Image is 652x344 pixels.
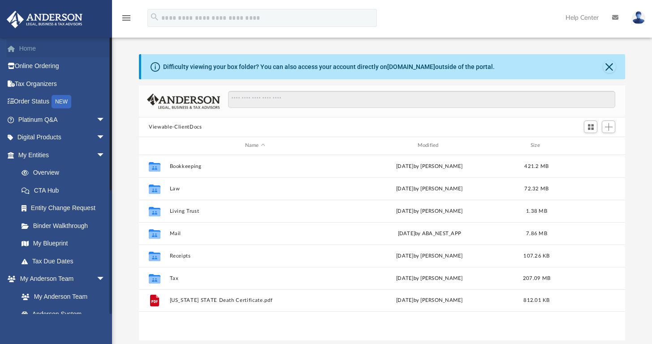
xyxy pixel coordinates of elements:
a: My Blueprint [13,235,114,253]
div: [DATE] by [PERSON_NAME] [344,207,515,215]
div: Modified [344,142,515,150]
a: Tax Organizers [6,75,119,93]
div: NEW [52,95,71,108]
i: search [150,12,160,22]
a: [DOMAIN_NAME] [387,63,435,70]
a: CTA Hub [13,181,119,199]
div: Difficulty viewing your box folder? You can also access your account directly on outside of the p... [163,62,495,72]
button: Switch to Grid View [584,120,597,133]
span: arrow_drop_down [96,129,114,147]
button: Receipts [170,253,341,259]
span: 421.2 MB [525,163,549,168]
div: [DATE] by [PERSON_NAME] [344,162,515,170]
button: Tax [170,275,341,281]
img: User Pic [632,11,645,24]
span: 812.01 KB [524,298,550,303]
span: 107.26 KB [524,253,550,258]
button: Close [603,60,616,73]
input: Search files and folders [228,91,615,108]
div: [DATE] by [PERSON_NAME] [344,185,515,193]
button: Bookkeeping [170,163,341,169]
a: menu [121,17,132,23]
div: [DATE] by ABA_NEST_APP [344,229,515,237]
a: Binder Walkthrough [13,217,119,235]
div: id [559,142,622,150]
div: Name [169,142,340,150]
a: Entity Change Request [13,199,119,217]
a: My Anderson Team [13,288,110,305]
a: Order StatusNEW [6,93,119,111]
span: arrow_drop_down [96,270,114,288]
a: Tax Due Dates [13,252,119,270]
a: My Anderson Teamarrow_drop_down [6,270,114,288]
span: 7.86 MB [526,231,547,236]
a: Digital Productsarrow_drop_down [6,129,119,146]
a: Online Ordering [6,57,119,75]
div: Size [519,142,555,150]
a: Overview [13,164,119,182]
span: 207.09 MB [523,275,550,280]
i: menu [121,13,132,23]
button: [US_STATE] STATE Death Certificate.pdf [170,297,341,303]
span: arrow_drop_down [96,111,114,129]
a: My Entitiesarrow_drop_down [6,146,119,164]
div: id [143,142,165,150]
span: 72.32 MB [525,186,549,191]
button: Law [170,186,341,192]
button: Viewable-ClientDocs [149,123,202,131]
span: 1.38 MB [526,208,547,213]
button: Mail [170,231,341,236]
a: Home [6,39,119,57]
a: Anderson System [13,305,114,323]
a: Platinum Q&Aarrow_drop_down [6,111,119,129]
div: grid [139,155,625,341]
div: [DATE] by [PERSON_NAME] [344,274,515,282]
div: [DATE] by [PERSON_NAME] [344,252,515,260]
button: Add [602,120,615,133]
div: [DATE] by [PERSON_NAME] [344,297,515,305]
span: arrow_drop_down [96,146,114,164]
img: Anderson Advisors Platinum Portal [4,11,85,28]
button: Living Trust [170,208,341,214]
